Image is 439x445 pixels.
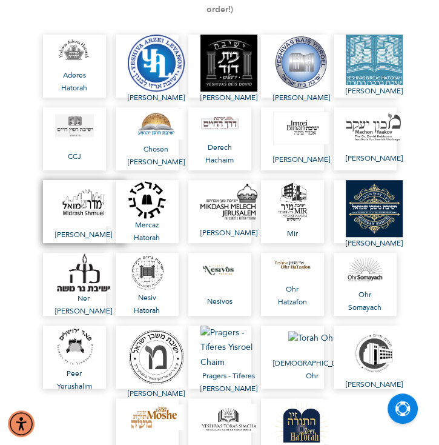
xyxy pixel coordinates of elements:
[261,35,342,98] a: [PERSON_NAME]
[273,35,330,92] img: Bais Yisroel
[128,292,167,317] span: Nesiv Hatorah
[200,404,257,432] img: Toras Simcha
[128,180,167,219] img: Mercaz Hatorah
[273,283,312,309] span: Ohr Hatzafon
[200,110,239,135] img: Derech Hachaim
[200,295,239,308] span: Nesivos
[128,326,185,387] img: Polansky / Mishkan Yisroel
[346,289,385,314] span: Ohr Somayach
[128,143,185,169] span: Chosen [PERSON_NAME]
[55,229,112,241] span: [PERSON_NAME]
[273,357,352,383] span: [DEMOGRAPHIC_DATA] Ohr
[273,153,330,166] span: [PERSON_NAME]
[128,109,185,139] img: Chosen Yehoshua
[346,152,403,165] span: [PERSON_NAME]
[116,253,179,316] a: Nesiv Hatorah
[346,35,403,85] img: Bircas Hatorah
[200,227,257,239] span: [PERSON_NAME]
[334,180,415,243] a: [PERSON_NAME]
[200,141,239,167] span: Derech Hachaim
[128,404,185,430] img: Toras Moshe
[346,255,385,285] img: Ohr Somayach
[55,292,112,318] span: Ner [PERSON_NAME]
[200,35,257,92] img: Bais Dovid
[128,92,185,104] span: [PERSON_NAME]
[116,180,179,243] a: Mercaz Hatorah
[43,180,124,243] a: [PERSON_NAME]
[55,114,94,137] img: CCJ
[334,35,415,98] a: [PERSON_NAME]
[116,107,197,170] a: Chosen [PERSON_NAME]
[128,35,185,92] img: Arzei Levanon
[334,326,415,389] a: [PERSON_NAME]
[188,326,269,389] a: Pragers - Tiferes [PERSON_NAME]
[43,35,106,98] a: Aderes Hatorah
[43,326,106,389] a: Peer Yerushalim
[346,378,403,391] span: [PERSON_NAME]
[188,180,269,243] a: [PERSON_NAME]
[200,184,257,220] img: Mikdash Melech
[55,253,112,293] img: Ner Moshe
[288,331,336,346] img: Torah Ohr
[128,253,167,292] img: Nesiv Hatorah
[200,261,239,279] img: Nesivos
[128,387,185,426] span: [PERSON_NAME] / Mishkan [PERSON_NAME]
[55,150,94,163] span: CCJ
[55,181,112,226] img: Medrash Shmuel
[55,37,94,64] img: Aderes Hatorah
[188,107,251,170] a: Derech Hachaim
[334,253,397,316] a: Ohr Somayach
[346,237,403,250] span: [PERSON_NAME]
[273,112,330,145] img: Imrei Binah
[200,92,257,104] span: [PERSON_NAME]
[188,253,251,316] a: Nesivos
[273,182,312,221] img: Mir
[55,367,94,393] span: Peer Yerushalim
[273,400,330,443] img: Zeev Hatorah
[116,326,197,389] a: [PERSON_NAME] / Mishkan [PERSON_NAME]
[346,326,403,379] img: Toras Chaim
[116,35,197,98] a: [PERSON_NAME]
[346,113,403,141] img: Machon Yaakov
[273,259,312,270] img: Ohr Hatzafon
[55,69,94,95] span: Aderes Hatorah
[334,107,415,170] a: [PERSON_NAME]
[261,326,364,389] a: [DEMOGRAPHIC_DATA] Ohr
[43,107,106,170] a: CCJ
[346,85,403,98] span: [PERSON_NAME]
[261,107,342,170] a: [PERSON_NAME]
[273,92,330,104] span: [PERSON_NAME]
[273,227,312,240] span: Mir
[200,370,257,395] span: Pragers - Tiferes [PERSON_NAME]
[8,410,35,437] div: Accessibility Menu
[55,326,94,367] img: Peer Yerushalim
[188,35,269,98] a: [PERSON_NAME]
[43,253,124,316] a: Ner [PERSON_NAME]
[200,326,257,370] img: Pragers - Tiferes Yisroel Chaim
[261,180,324,243] a: Mir
[128,219,167,244] span: Mercaz Hatorah
[261,253,324,316] a: Ohr Hatzafon
[346,180,403,237] img: Mishkan Shmuel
